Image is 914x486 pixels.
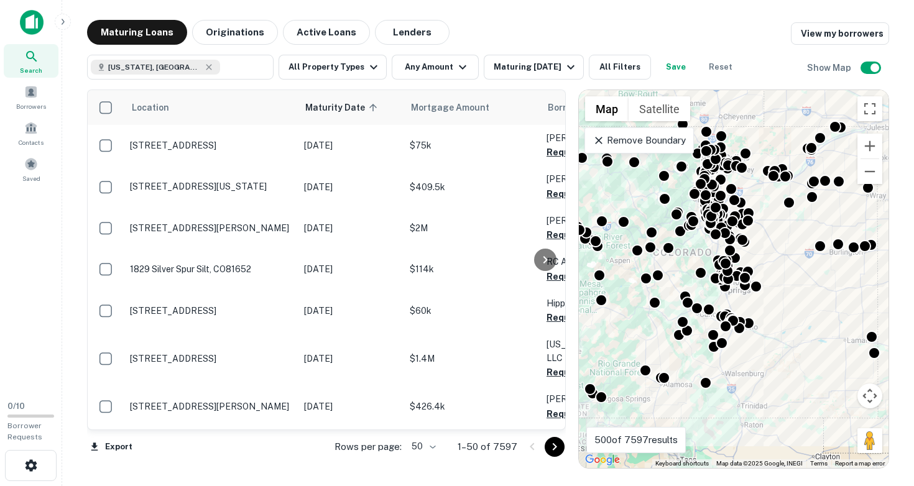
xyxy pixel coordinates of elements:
[130,305,292,316] p: [STREET_ADDRESS]
[410,221,534,235] p: $2M
[375,20,450,45] button: Lenders
[4,44,58,78] a: Search
[716,460,803,467] span: Map data ©2025 Google, INEGI
[124,90,298,125] th: Location
[835,460,885,467] a: Report a map error
[410,352,534,365] p: $1.4M
[593,133,685,148] p: Remove Boundary
[304,180,397,194] p: [DATE]
[7,401,25,411] span: 0 / 10
[579,90,889,468] div: 0 0
[857,96,882,121] button: Toggle fullscreen view
[130,353,292,364] p: [STREET_ADDRESS]
[304,352,397,365] p: [DATE]
[545,437,565,457] button: Go to next page
[410,304,534,318] p: $60k
[410,139,534,152] p: $75k
[131,100,169,115] span: Location
[594,433,678,447] p: 500 of 7597 results
[304,139,397,152] p: [DATE]
[582,452,623,468] img: Google
[857,383,882,408] button: Map camera controls
[335,439,402,454] p: Rows per page:
[589,55,651,80] button: All Filters
[392,55,479,80] button: Any Amount
[192,20,278,45] button: Originations
[857,134,882,158] button: Zoom in
[629,96,690,121] button: Show satellite imagery
[655,459,709,468] button: Keyboard shortcuts
[410,180,534,194] p: $409.5k
[810,460,828,467] a: Terms
[410,262,534,276] p: $114k
[20,10,44,35] img: capitalize-icon.png
[484,55,584,80] button: Maturing [DATE]
[279,55,387,80] button: All Property Types
[19,137,44,147] span: Contacts
[852,387,914,446] iframe: Chat Widget
[304,304,397,318] p: [DATE]
[298,90,404,125] th: Maturity Date
[410,400,534,413] p: $426.4k
[304,221,397,235] p: [DATE]
[407,438,438,456] div: 50
[404,90,540,125] th: Mortgage Amount
[857,159,882,184] button: Zoom out
[7,421,42,441] span: Borrower Requests
[87,438,136,456] button: Export
[130,222,292,234] p: [STREET_ADDRESS][PERSON_NAME]
[87,20,187,45] button: Maturing Loans
[807,61,853,75] h6: Show Map
[20,65,42,75] span: Search
[4,80,58,114] a: Borrowers
[4,116,58,150] a: Contacts
[130,264,292,275] p: 1829 Silver Spur Silt, CO81652
[22,173,40,183] span: Saved
[130,181,292,192] p: [STREET_ADDRESS][US_STATE]
[411,100,505,115] span: Mortgage Amount
[656,55,696,80] button: Save your search to get updates of matches that match your search criteria.
[108,62,201,73] span: [US_STATE], [GEOGRAPHIC_DATA]
[304,400,397,413] p: [DATE]
[4,152,58,186] a: Saved
[582,452,623,468] a: Open this area in Google Maps (opens a new window)
[494,60,578,75] div: Maturing [DATE]
[304,262,397,276] p: [DATE]
[130,401,292,412] p: [STREET_ADDRESS][PERSON_NAME]
[791,22,889,45] a: View my borrowers
[283,20,370,45] button: Active Loans
[458,439,517,454] p: 1–50 of 7597
[585,96,629,121] button: Show street map
[16,101,46,111] span: Borrowers
[701,55,741,80] button: Reset
[305,100,381,115] span: Maturity Date
[130,140,292,151] p: [STREET_ADDRESS]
